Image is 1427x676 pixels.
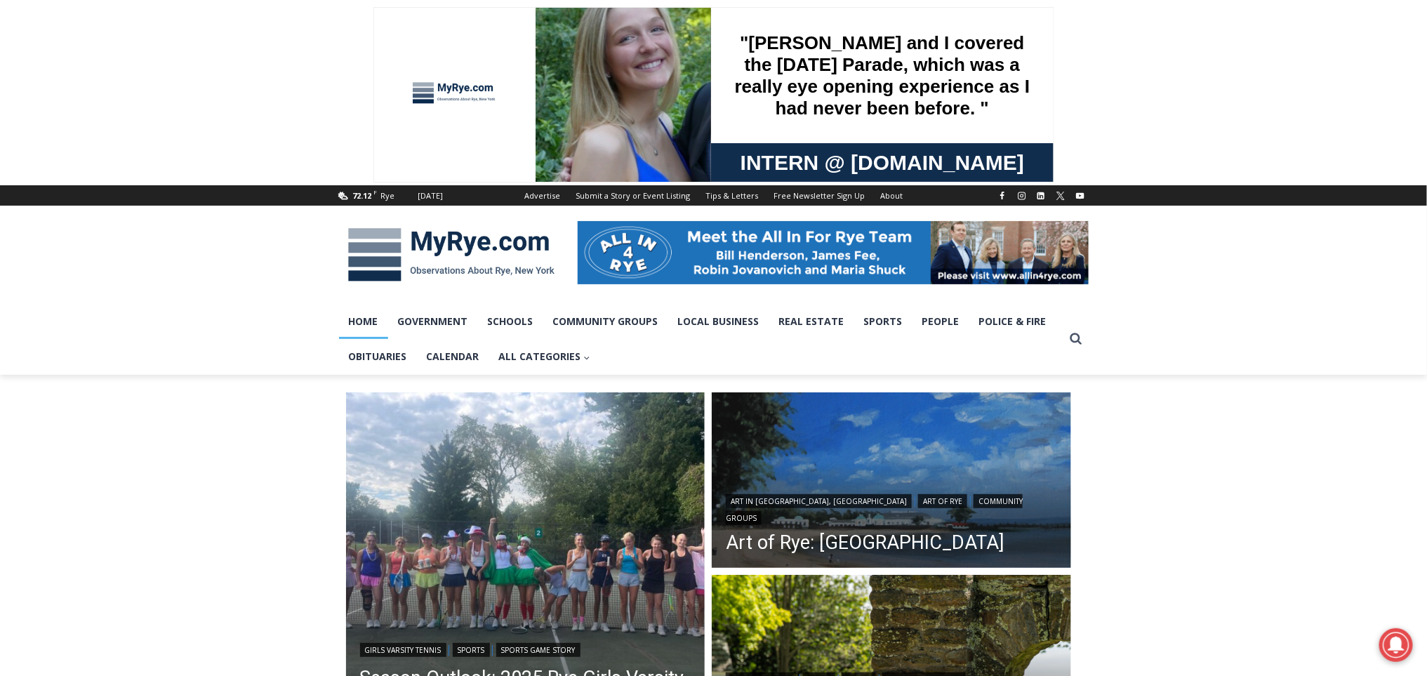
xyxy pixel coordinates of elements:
a: Schools [478,304,543,339]
span: Intern @ [DOMAIN_NAME] [367,140,651,171]
a: Art of Rye [918,494,967,508]
img: MyRye.com [339,218,564,291]
a: Read More Art of Rye: Rye Beach [712,392,1071,572]
button: View Search Form [1063,326,1089,352]
a: Sports [854,304,912,339]
a: Community Groups [543,304,668,339]
a: Intern @ [DOMAIN_NAME] [338,136,680,175]
div: [DATE] [418,190,444,202]
img: (PHOTO: Rye Beach. An inviting shoreline on a bright day. By Elizabeth Derderian.) [712,392,1071,572]
button: Child menu of All Categories [489,339,601,374]
span: F [373,188,377,196]
div: Rye [381,190,395,202]
a: Home [339,304,388,339]
a: People [912,304,969,339]
a: YouTube [1072,187,1089,204]
a: Instagram [1014,187,1030,204]
div: | | [726,491,1057,525]
div: "[PERSON_NAME] and I covered the [DATE] Parade, which was a really eye opening experience as I ha... [354,1,663,136]
a: Calendar [417,339,489,374]
div: "the precise, almost orchestrated movements of cutting and assembling sushi and [PERSON_NAME] mak... [145,88,206,168]
a: Obituaries [339,339,417,374]
a: Sports Game Story [496,643,580,657]
a: Linkedin [1033,187,1049,204]
nav: Secondary Navigation [517,185,910,206]
a: Facebook [994,187,1011,204]
span: 72.12 [352,190,371,201]
a: Art of Rye: [GEOGRAPHIC_DATA] [726,532,1057,553]
a: Girls Varsity Tennis [360,643,446,657]
span: Open Tues. - Sun. [PHONE_NUMBER] [4,145,138,198]
a: Free Newsletter Sign Up [766,185,872,206]
a: About [872,185,910,206]
a: Government [388,304,478,339]
a: Open Tues. - Sun. [PHONE_NUMBER] [1,141,141,175]
a: Sports [453,643,490,657]
a: Advertise [517,185,568,206]
img: All in for Rye [578,221,1089,284]
a: Tips & Letters [698,185,766,206]
a: Art in [GEOGRAPHIC_DATA], [GEOGRAPHIC_DATA] [726,494,912,508]
a: Real Estate [769,304,854,339]
a: X [1052,187,1069,204]
a: Local Business [668,304,769,339]
div: | | [360,640,691,657]
nav: Primary Navigation [339,304,1063,375]
a: Police & Fire [969,304,1056,339]
a: Submit a Story or Event Listing [568,185,698,206]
